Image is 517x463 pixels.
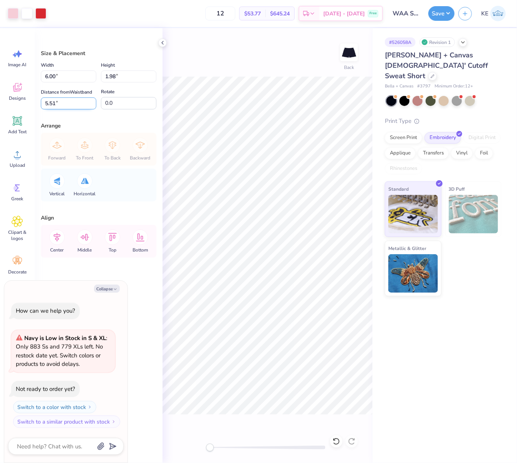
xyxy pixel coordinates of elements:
label: Distance from Waistband [41,87,92,97]
span: Minimum Order: 12 + [435,83,473,90]
span: Metallic & Glitter [388,244,426,252]
span: Middle [78,247,92,253]
div: How can we help you? [16,307,75,315]
span: Center [50,247,64,253]
div: Not ready to order yet? [16,385,75,393]
a: KE [478,6,509,21]
span: Designs [9,95,26,101]
span: Standard [388,185,409,193]
strong: Navy is Low in Stock in S & XL [24,334,106,342]
label: Rotate [101,87,114,96]
span: Horizontal [74,191,96,197]
span: Upload [10,162,25,168]
img: Back [341,45,357,60]
label: Height [101,60,115,70]
span: Greek [12,196,23,202]
label: Width [41,60,54,70]
span: Free [369,11,377,16]
span: Top [109,247,116,253]
div: Accessibility label [206,444,214,451]
div: Applique [385,148,416,159]
button: Collapse [94,285,120,293]
span: $645.24 [270,10,290,18]
span: Decorate [8,269,27,275]
div: Rhinestones [385,163,422,174]
input: – – [205,7,235,20]
span: [PERSON_NAME] + Canvas [DEMOGRAPHIC_DATA]' Cutoff Sweat Short [385,50,488,81]
div: Size & Placement [41,49,156,57]
div: Print Type [385,117,502,126]
span: [DATE] - [DATE] [323,10,365,18]
span: Clipart & logos [5,229,30,242]
span: Bottom [133,247,148,253]
img: Switch to a color with stock [87,405,92,409]
div: Transfers [418,148,449,159]
div: Embroidery [425,132,461,144]
div: Arrange [41,122,156,130]
img: Kent Everic Delos Santos [490,6,506,21]
span: : Only 883 Ss and 779 XLs left. No restock date yet. Switch colors or products to avoid delays. [16,334,107,368]
img: Standard [388,195,438,233]
div: Back [344,64,354,71]
img: Switch to a similar product with stock [111,419,116,424]
span: $53.77 [244,10,261,18]
img: Metallic & Glitter [388,254,438,293]
span: Vertical [49,191,65,197]
input: Untitled Design [387,6,425,21]
span: 3D Puff [449,185,465,193]
span: # 3797 [417,83,431,90]
span: Bella + Canvas [385,83,413,90]
img: 3D Puff [449,195,499,233]
div: Align [41,214,156,222]
span: Image AI [8,62,27,68]
div: Screen Print [385,132,422,144]
div: Foil [475,148,493,159]
div: Digital Print [463,132,501,144]
span: Add Text [8,129,27,135]
div: Vinyl [451,148,473,159]
button: Switch to a similar product with stock [13,416,120,428]
button: Switch to a color with stock [13,401,96,413]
